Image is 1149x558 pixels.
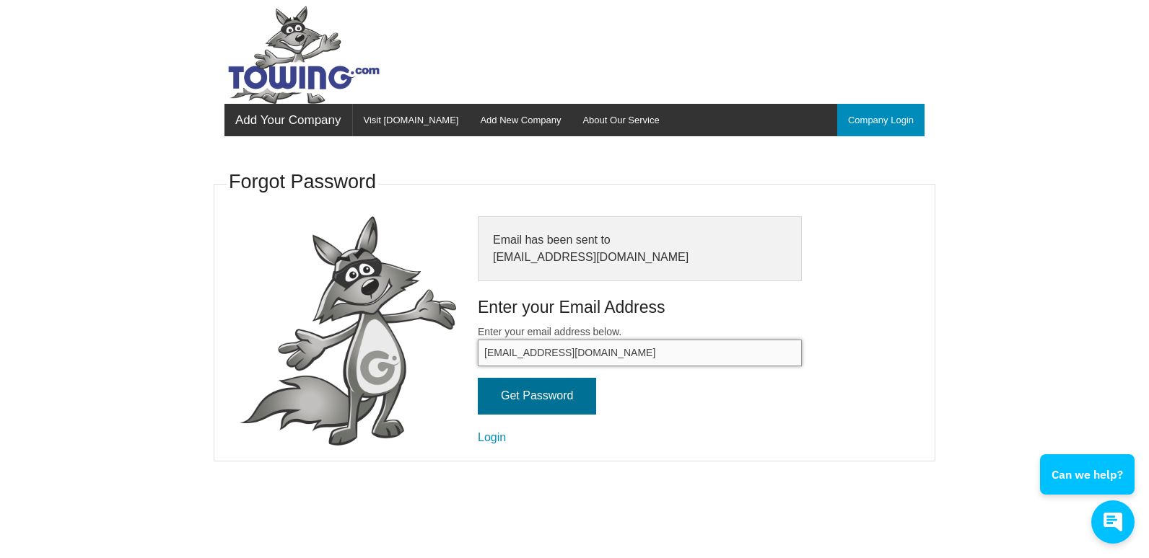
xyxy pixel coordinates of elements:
h3: Forgot Password [229,169,376,196]
div: Email has been sent to [EMAIL_ADDRESS][DOMAIN_NAME] [478,216,802,281]
label: Enter your email address below. [478,324,802,366]
a: Add New Company [469,104,572,136]
a: Visit [DOMAIN_NAME] [353,104,470,136]
a: Add Your Company [224,104,352,136]
iframe: Conversations [1029,415,1149,558]
a: About Our Service [572,104,670,136]
input: Enter your email address below. [478,340,802,366]
img: Towing.com Logo [224,6,383,104]
input: Get Password [478,378,596,415]
img: fox-Presenting.png [240,216,456,446]
h4: Enter your Email Address [478,296,802,319]
a: Login [478,431,506,443]
a: Company Login [837,104,925,136]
